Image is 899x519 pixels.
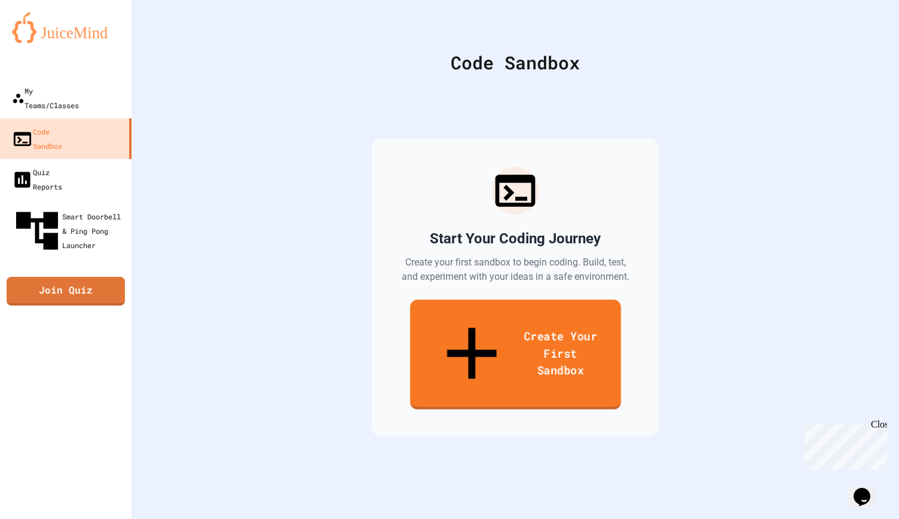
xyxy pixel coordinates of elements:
div: Quiz Reports [12,165,62,194]
div: Smart Doorbell & Ping Pong Launcher [12,206,127,256]
div: My Teams/Classes [12,84,79,112]
div: Chat with us now!Close [5,5,82,76]
p: Create your first sandbox to begin coding. Build, test, and experiment with your ideas in a safe ... [400,255,630,284]
iframe: chat widget [849,471,887,507]
div: Code Sandbox [12,124,62,153]
img: logo-orange.svg [12,12,120,43]
a: Join Quiz [7,277,125,306]
h2: Start Your Coding Journey [430,229,601,248]
a: Create Your First Sandbox [410,300,621,410]
div: Code Sandbox [161,49,869,76]
iframe: chat widget [800,419,887,470]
